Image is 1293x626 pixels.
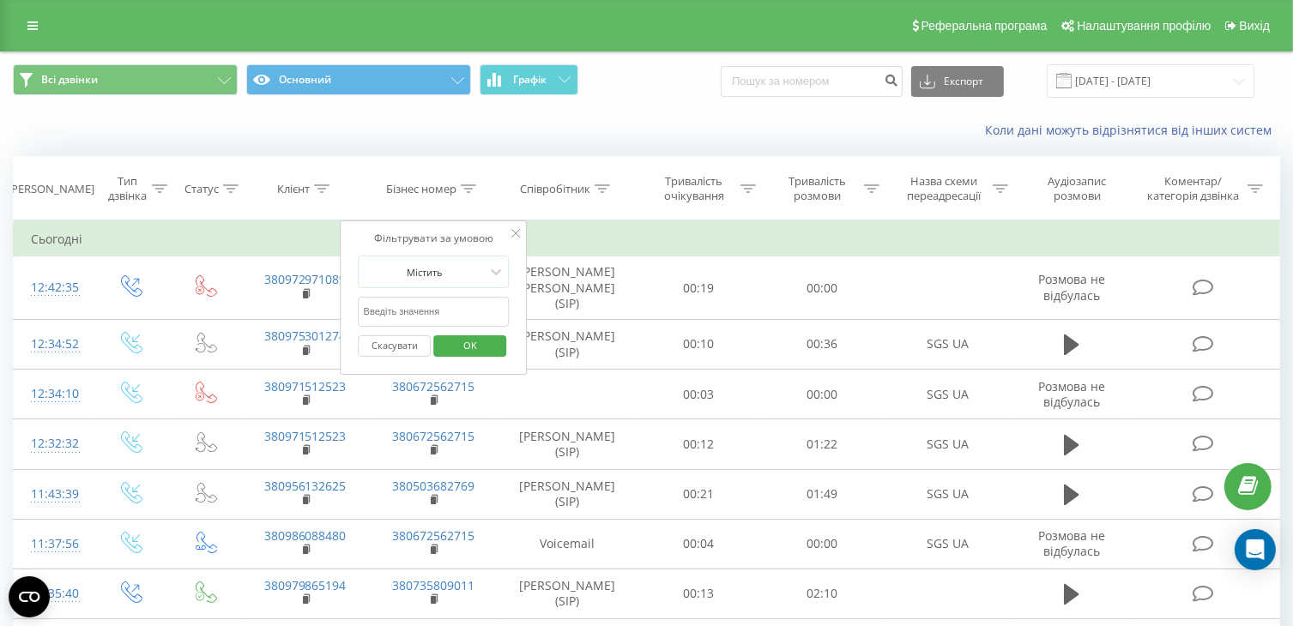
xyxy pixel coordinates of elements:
[264,271,347,287] a: 380972971089
[31,478,76,511] div: 11:43:39
[760,419,884,469] td: 01:22
[520,182,590,196] div: Співробітник
[1038,378,1105,410] span: Розмова не відбулась
[392,428,474,444] a: 380672562715
[392,378,474,394] a: 380672562715
[884,370,1012,419] td: SGS UA
[760,319,884,369] td: 00:36
[637,469,760,519] td: 00:21
[9,576,50,617] button: Open CMP widget
[31,527,76,561] div: 11:37:56
[884,469,1012,519] td: SGS UA
[884,419,1012,469] td: SGS UA
[776,174,860,203] div: Тривалість розмови
[246,64,471,95] button: Основний
[264,428,347,444] a: 380971512523
[31,328,76,361] div: 12:34:52
[884,519,1012,569] td: SGS UA
[108,174,148,203] div: Тип дзвінка
[760,256,884,320] td: 00:00
[31,271,76,304] div: 12:42:35
[985,122,1280,138] a: Коли дані можуть відрізнятися вiд інших систем
[392,478,474,494] a: 380503682769
[760,519,884,569] td: 00:00
[1028,174,1127,203] div: Аудіозапис розмови
[498,319,636,369] td: [PERSON_NAME] (SIP)
[31,427,76,460] div: 12:32:32
[498,419,636,469] td: [PERSON_NAME] (SIP)
[14,222,1280,256] td: Сьогодні
[264,478,347,494] a: 380956132625
[8,182,94,196] div: [PERSON_NAME]
[31,577,76,611] div: 11:35:40
[921,19,1048,33] span: Реферальна програма
[264,527,347,544] a: 380986088480
[513,74,547,86] span: Графік
[637,319,760,369] td: 00:10
[41,73,98,87] span: Всі дзвінки
[760,370,884,419] td: 00:00
[1235,529,1276,570] div: Open Intercom Messenger
[480,64,578,95] button: Графік
[1240,19,1270,33] span: Вихід
[721,66,903,97] input: Пошук за номером
[884,319,1012,369] td: SGS UA
[637,370,760,419] td: 00:03
[433,335,506,357] button: OK
[264,378,347,394] a: 380971512523
[760,569,884,618] td: 02:10
[264,577,347,593] a: 380979865194
[498,519,636,569] td: Voicemail
[498,256,636,320] td: [PERSON_NAME] [PERSON_NAME] (SIP)
[498,569,636,618] td: [PERSON_NAME] (SIP)
[446,332,494,358] span: OK
[1038,527,1105,559] span: Розмова не відбулась
[637,419,760,469] td: 00:12
[184,182,219,196] div: Статус
[911,66,1004,97] button: Експорт
[13,64,238,95] button: Всі дзвінки
[392,577,474,593] a: 380735809011
[637,519,760,569] td: 00:04
[359,230,510,247] div: Фільтрувати за умовою
[899,174,988,203] div: Назва схеми переадресації
[1077,19,1211,33] span: Налаштування профілю
[359,297,510,327] input: Введіть значення
[652,174,736,203] div: Тривалість очікування
[1038,271,1105,303] span: Розмова не відбулась
[637,569,760,618] td: 00:13
[264,328,347,344] a: 380975301274
[760,469,884,519] td: 01:49
[277,182,310,196] div: Клієнт
[498,469,636,519] td: [PERSON_NAME] (SIP)
[31,377,76,411] div: 12:34:10
[392,527,474,544] a: 380672562715
[386,182,456,196] div: Бізнес номер
[1143,174,1243,203] div: Коментар/категорія дзвінка
[637,256,760,320] td: 00:19
[359,335,432,357] button: Скасувати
